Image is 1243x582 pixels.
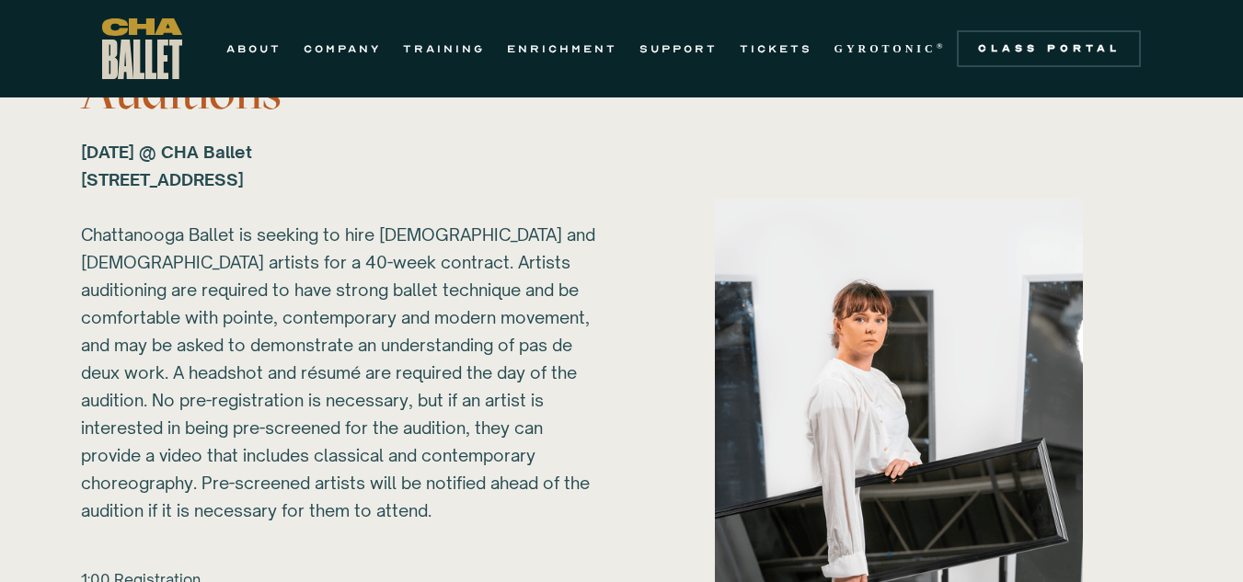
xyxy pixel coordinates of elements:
div: Class Portal [968,41,1130,56]
a: SUPPORT [639,38,718,60]
a: ABOUT [226,38,282,60]
strong: GYROTONIC [834,42,937,55]
a: COMPANY [304,38,381,60]
sup: ® [937,41,947,51]
div: Chattanooga Ballet is seeking to hire [DEMOGRAPHIC_DATA] and [DEMOGRAPHIC_DATA] artists for a 40-... [81,138,607,524]
a: TICKETS [740,38,812,60]
a: Class Portal [957,30,1141,67]
a: home [102,18,182,79]
a: ENRICHMENT [507,38,617,60]
a: TRAINING [403,38,485,60]
h3: Auditions [81,64,607,120]
strong: [DATE] @ CHA Ballet [STREET_ADDRESS] ‍ [81,142,252,189]
a: GYROTONIC® [834,38,947,60]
